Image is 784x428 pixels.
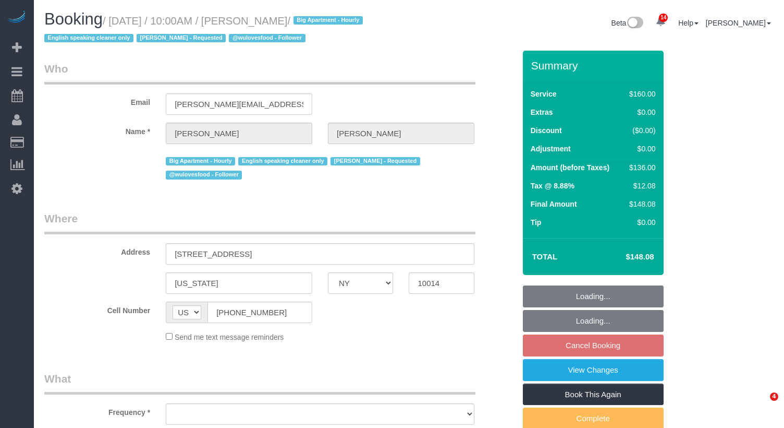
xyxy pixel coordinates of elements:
[44,34,133,42] span: English speaking cleaner only
[706,19,771,27] a: [PERSON_NAME]
[409,272,474,294] input: Zip Code
[175,333,284,341] span: Send me text message reminders
[626,17,643,30] img: New interface
[36,93,158,108] label: Email
[532,252,558,261] strong: Total
[293,16,363,25] span: Big Apartment - Hourly
[166,157,235,165] span: Big Apartment - Hourly
[625,162,655,173] div: $136.00
[36,403,158,418] label: Frequency *
[625,181,655,191] div: $12.08
[44,211,475,234] legend: Where
[523,384,664,406] a: Book This Again
[523,359,664,381] a: View Changes
[531,60,658,72] h3: Summary
[44,15,366,44] small: / [DATE] / 10:00AM / [PERSON_NAME]
[531,107,553,117] label: Extras
[625,217,655,228] div: $0.00
[625,107,655,117] div: $0.00
[44,10,103,28] span: Booking
[166,123,312,144] input: First Name
[6,10,27,25] img: Automaid Logo
[238,157,327,165] span: English speaking cleaner only
[625,144,655,154] div: $0.00
[166,93,312,115] input: Email
[36,123,158,137] label: Name *
[531,181,574,191] label: Tax @ 8.88%
[531,125,562,136] label: Discount
[678,19,699,27] a: Help
[166,171,242,179] span: @wulovesfood - Follower
[531,162,609,173] label: Amount (before Taxes)
[36,302,158,316] label: Cell Number
[44,371,475,395] legend: What
[328,123,474,144] input: Last Name
[611,19,644,27] a: Beta
[659,14,668,22] span: 14
[625,89,655,99] div: $160.00
[770,393,778,401] span: 4
[207,302,312,323] input: Cell Number
[44,61,475,85] legend: Who
[651,10,671,33] a: 14
[137,34,226,42] span: [PERSON_NAME] - Requested
[531,199,577,209] label: Final Amount
[749,393,774,418] iframe: Intercom live chat
[531,217,542,228] label: Tip
[531,144,571,154] label: Adjustment
[166,272,312,294] input: City
[594,253,654,261] h4: $148.08
[531,89,557,99] label: Service
[625,199,655,209] div: $148.08
[229,34,305,42] span: @wulovesfood - Follower
[330,157,420,165] span: [PERSON_NAME] - Requested
[625,125,655,136] div: ($0.00)
[36,243,158,257] label: Address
